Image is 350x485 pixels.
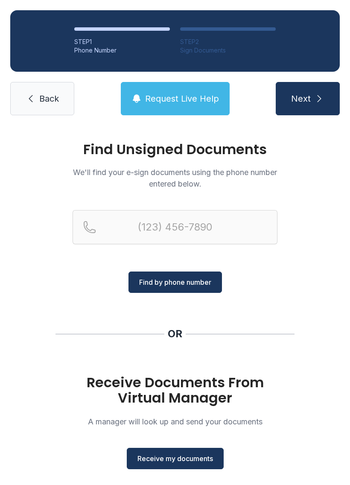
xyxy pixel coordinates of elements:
[74,46,170,55] div: Phone Number
[180,46,276,55] div: Sign Documents
[39,93,59,105] span: Back
[73,143,277,156] h1: Find Unsigned Documents
[73,167,277,190] p: We'll find your e-sign documents using the phone number entered below.
[139,277,211,287] span: Find by phone number
[168,327,182,341] div: OR
[73,416,277,427] p: A manager will look up and send your documents
[145,93,219,105] span: Request Live Help
[180,38,276,46] div: STEP 2
[74,38,170,46] div: STEP 1
[137,453,213,464] span: Receive my documents
[291,93,311,105] span: Next
[73,375,277,406] h1: Receive Documents From Virtual Manager
[73,210,277,244] input: Reservation phone number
